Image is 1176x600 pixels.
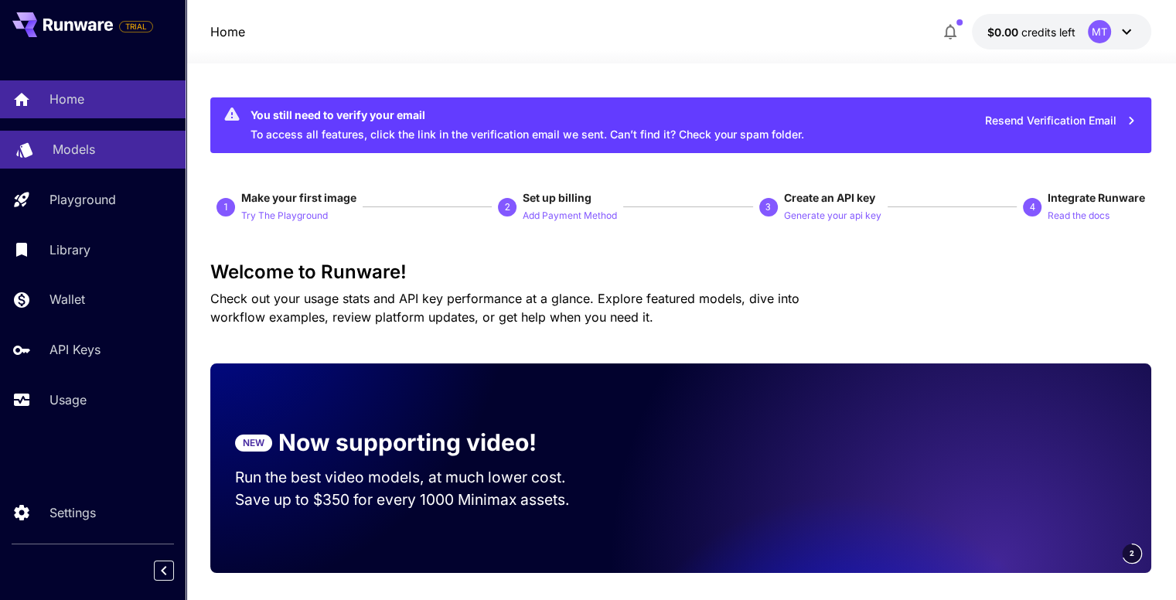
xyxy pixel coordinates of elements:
p: Add Payment Method [523,209,617,223]
p: Usage [49,390,87,409]
p: Library [49,240,90,259]
p: Settings [49,503,96,522]
span: $0.00 [987,26,1021,39]
p: 4 [1029,200,1035,214]
span: Integrate Runware [1048,191,1145,204]
button: Collapse sidebar [154,561,174,581]
p: Run the best video models, at much lower cost. [235,466,595,489]
p: Generate your api key [784,209,881,223]
span: Check out your usage stats and API key performance at a glance. Explore featured models, dive int... [210,291,799,325]
p: Models [53,140,95,159]
h3: Welcome to Runware! [210,261,1151,283]
a: Home [210,22,245,41]
p: Wallet [49,290,85,309]
div: To access all features, click the link in the verification email we sent. Can’t find it? Check yo... [251,102,804,148]
span: 2 [1130,547,1134,559]
div: Collapse sidebar [165,557,186,585]
p: Try The Playground [241,209,328,223]
div: $0.00 [987,24,1075,40]
span: Create an API key [784,191,875,204]
p: Playground [49,190,116,209]
div: You still need to verify your email [251,107,804,123]
p: 2 [505,200,510,214]
button: $0.00MT [972,14,1151,49]
p: Home [49,90,84,108]
p: 1 [223,200,229,214]
span: Add your payment card to enable full platform functionality. [119,17,153,36]
p: Save up to $350 for every 1000 Minimax assets. [235,489,595,511]
span: Make your first image [241,191,356,204]
button: Generate your api key [784,206,881,224]
p: Now supporting video! [278,425,537,460]
p: Read the docs [1048,209,1110,223]
span: Set up billing [523,191,591,204]
button: Add Payment Method [523,206,617,224]
span: credits left [1021,26,1075,39]
nav: breadcrumb [210,22,245,41]
button: Resend Verification Email [977,105,1145,137]
p: NEW [243,436,264,450]
button: Read the docs [1048,206,1110,224]
span: TRIAL [120,21,152,32]
p: 3 [765,200,771,214]
button: Try The Playground [241,206,328,224]
div: MT [1088,20,1111,43]
p: API Keys [49,340,101,359]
